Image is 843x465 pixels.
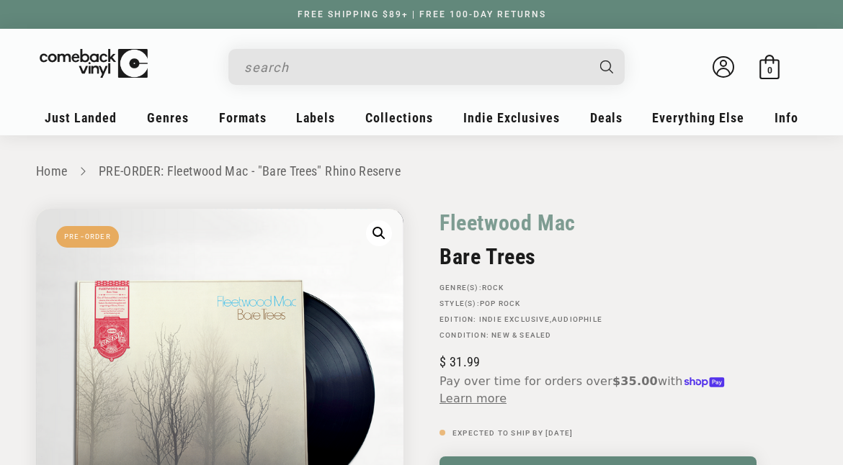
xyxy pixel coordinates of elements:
span: Info [775,110,798,125]
span: Everything Else [652,110,744,125]
h2: Bare Trees [440,244,757,269]
p: Edition: , [440,315,757,324]
a: Indie Exclusive [479,315,550,323]
a: Rock [482,284,504,292]
span: Indie Exclusives [463,110,560,125]
a: Audiophile [552,315,602,323]
span: Expected To Ship By [DATE] [452,429,573,437]
span: Collections [365,110,433,125]
span: Genres [147,110,189,125]
a: Pop Rock [480,299,521,307]
p: Condition: New & Sealed [440,331,757,340]
span: Deals [590,110,623,125]
span: Just Landed [45,110,117,125]
p: GENRE(S): [440,284,757,292]
button: Search [588,49,627,85]
span: Formats [219,110,267,125]
nav: breadcrumbs [36,161,807,182]
a: Fleetwood Mac [440,209,576,237]
span: $ [440,354,446,369]
a: PRE-ORDER: Fleetwood Mac - "Bare Trees" Rhino Reserve [99,163,401,179]
span: 31.99 [440,354,480,369]
span: 0 [767,65,772,76]
span: Pre-Order [56,226,119,248]
span: Labels [296,110,335,125]
p: STYLE(S): [440,299,757,308]
div: Search [228,49,625,85]
a: FREE SHIPPING $89+ | FREE 100-DAY RETURNS [283,9,561,19]
a: Home [36,163,67,179]
input: search [244,53,586,82]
